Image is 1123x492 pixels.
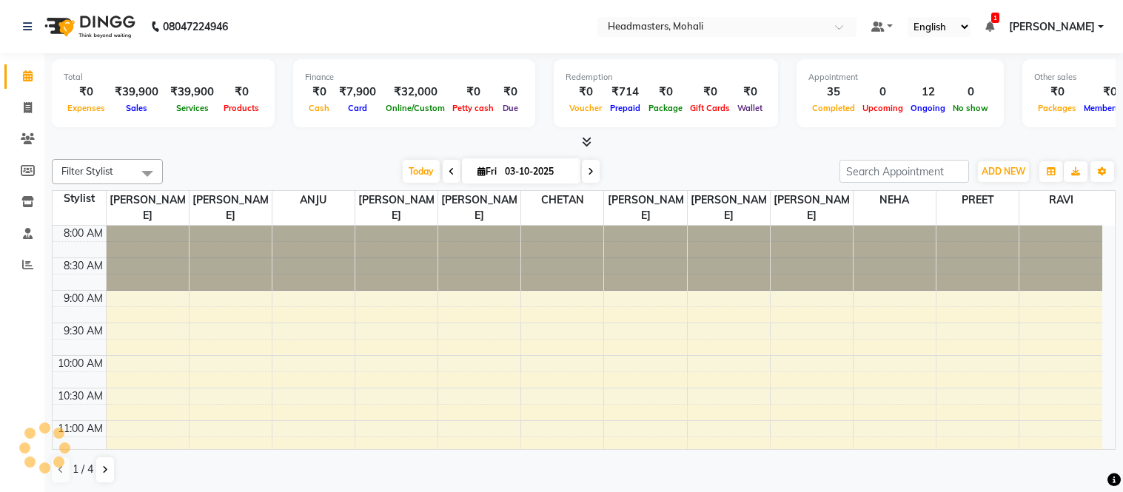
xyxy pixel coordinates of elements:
span: ANJU [272,191,355,209]
span: [PERSON_NAME] [355,191,438,225]
span: Gift Cards [686,103,734,113]
div: ₹0 [449,84,497,101]
span: [PERSON_NAME] [604,191,686,225]
b: 08047224946 [163,6,228,47]
a: 1 [985,20,994,33]
div: ₹0 [566,84,606,101]
div: 10:30 AM [55,388,106,404]
span: [PERSON_NAME] [1009,19,1095,35]
div: 10:00 AM [55,356,106,371]
span: No show [949,103,992,113]
div: ₹0 [64,84,109,101]
div: 9:00 AM [61,291,106,306]
span: Upcoming [859,103,907,113]
div: ₹0 [497,84,523,101]
button: ADD NEW [978,161,1029,182]
span: 1 / 4 [73,462,93,477]
div: Stylist [53,191,106,206]
div: 8:30 AM [61,258,106,274]
span: Filter Stylist [61,165,113,177]
div: 0 [949,84,992,101]
span: NEHA [854,191,936,209]
span: [PERSON_NAME] [771,191,853,225]
span: Due [499,103,522,113]
span: Sales [122,103,151,113]
span: Voucher [566,103,606,113]
div: ₹0 [305,84,333,101]
input: Search Appointment [839,160,969,183]
span: [PERSON_NAME] [190,191,272,225]
div: ₹39,900 [109,84,164,101]
div: 0 [859,84,907,101]
div: ₹32,000 [382,84,449,101]
div: Total [64,71,263,84]
span: Ongoing [907,103,949,113]
div: 9:30 AM [61,323,106,339]
div: ₹0 [686,84,734,101]
span: [PERSON_NAME] [688,191,770,225]
div: Finance [305,71,523,84]
span: Services [172,103,212,113]
div: 8:00 AM [61,226,106,241]
span: Today [403,160,440,183]
div: Redemption [566,71,766,84]
div: ₹714 [606,84,645,101]
div: ₹7,900 [333,84,382,101]
span: Wallet [734,103,766,113]
div: Appointment [808,71,992,84]
span: Petty cash [449,103,497,113]
span: Card [344,103,371,113]
span: Cash [305,103,333,113]
img: logo [38,6,139,47]
span: ADD NEW [982,166,1025,177]
span: Packages [1034,103,1080,113]
span: Products [220,103,263,113]
div: ₹0 [645,84,686,101]
span: RAVI [1019,191,1102,209]
span: Prepaid [606,103,644,113]
div: 11:00 AM [55,421,106,437]
div: ₹0 [220,84,263,101]
span: Completed [808,103,859,113]
div: ₹39,900 [164,84,220,101]
span: Expenses [64,103,109,113]
span: Fri [474,166,500,177]
div: 12 [907,84,949,101]
div: 35 [808,84,859,101]
div: ₹0 [734,84,766,101]
div: ₹0 [1034,84,1080,101]
span: PREET [936,191,1019,209]
span: Online/Custom [382,103,449,113]
span: [PERSON_NAME] [107,191,189,225]
span: Package [645,103,686,113]
span: CHETAN [521,191,603,209]
span: 1 [991,13,999,23]
input: 2025-10-03 [500,161,574,183]
span: [PERSON_NAME] [438,191,520,225]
